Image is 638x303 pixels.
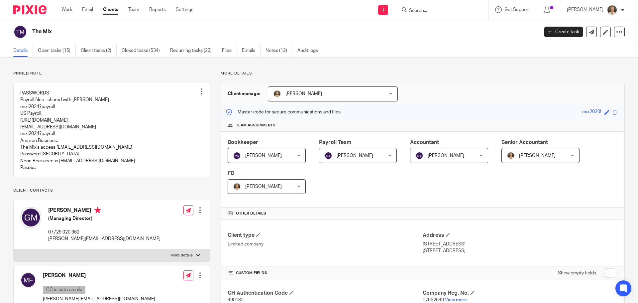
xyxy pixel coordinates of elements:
span: Payroll Team [319,140,351,145]
a: Email [82,6,93,13]
h4: Company Reg. No. [423,290,618,297]
img: svg%3E [20,207,42,228]
h4: CH Authentication Code [228,290,423,297]
a: Recurring tasks (23) [170,44,217,57]
p: Pinned note [13,71,210,76]
h4: Client type [228,232,423,239]
a: Open tasks (15) [38,44,76,57]
h4: [PERSON_NAME] [48,207,160,215]
span: [PERSON_NAME] [337,153,373,158]
p: Master code for secure communications and files [226,109,341,115]
p: [PERSON_NAME] [567,6,603,13]
span: [PERSON_NAME] [428,153,464,158]
p: [PERSON_NAME][EMAIL_ADDRESS][DOMAIN_NAME] [48,235,160,242]
p: Limited company [228,241,423,247]
span: Accountant [410,140,439,145]
span: Senior Accountant [501,140,548,145]
a: Files [222,44,237,57]
p: 07729 020 362 [48,229,160,235]
img: Pete%20with%20glasses.jpg [607,5,617,15]
img: Pete%20with%20glasses.jpg [507,152,515,160]
span: Team assignments [236,123,275,128]
img: svg%3E [415,152,423,160]
a: Create task [544,27,583,37]
label: Show empty fields [558,270,596,276]
img: svg%3E [233,152,241,160]
img: Pete%20with%20glasses.jpg [233,183,241,191]
img: svg%3E [20,272,36,288]
a: Emails [242,44,261,57]
span: Get Support [504,7,530,12]
h4: CUSTOM FIELDS [228,270,423,276]
span: 490132 [228,298,244,302]
span: Bookkeeper [228,140,258,145]
img: Pixie [13,5,47,14]
span: [PERSON_NAME] [285,91,322,96]
a: Closed tasks (534) [122,44,165,57]
a: Details [13,44,33,57]
a: Settings [176,6,193,13]
a: Team [128,6,139,13]
h2: The Mix [32,28,434,35]
span: FD [228,171,235,176]
a: Notes (12) [266,44,292,57]
p: More details [221,71,625,76]
span: 07952649 [423,298,444,302]
p: [PERSON_NAME][EMAIL_ADDRESS][DOMAIN_NAME] [43,296,155,302]
h4: [PERSON_NAME] [43,272,155,279]
a: Clients [103,6,118,13]
div: mix2020! [582,108,601,116]
i: Primary [94,207,101,214]
a: Client tasks (2) [81,44,117,57]
a: Audit logs [297,44,323,57]
h3: Client manager [228,90,261,97]
p: More details [170,253,193,258]
a: Reports [149,6,166,13]
h5: (Managing Director) [48,215,160,222]
p: [STREET_ADDRESS] [423,247,618,254]
p: Client contacts [13,188,210,193]
img: svg%3E [324,152,332,160]
span: [PERSON_NAME] [245,153,282,158]
p: CC in auto emails [43,286,85,294]
img: Pete%20with%20glasses.jpg [273,90,281,98]
p: [STREET_ADDRESS] [423,241,618,247]
a: Work [61,6,72,13]
a: View more [445,298,467,302]
h4: Address [423,232,618,239]
span: [PERSON_NAME] [519,153,556,158]
span: Other details [236,211,266,216]
span: [PERSON_NAME] [245,184,282,189]
input: Search [408,8,468,14]
img: svg%3E [13,25,27,39]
